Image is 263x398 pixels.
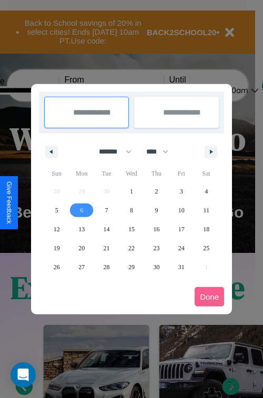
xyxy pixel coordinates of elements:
[128,220,135,239] span: 15
[94,165,119,182] span: Tue
[194,201,219,220] button: 11
[178,239,185,258] span: 24
[94,201,119,220] button: 7
[55,201,58,220] span: 5
[69,258,94,277] button: 27
[178,258,185,277] span: 31
[54,220,60,239] span: 12
[78,220,85,239] span: 13
[105,201,108,220] span: 7
[180,182,183,201] span: 3
[119,239,144,258] button: 22
[194,165,219,182] span: Sat
[80,201,83,220] span: 6
[144,165,169,182] span: Thu
[203,220,209,239] span: 18
[130,201,133,220] span: 8
[78,239,85,258] span: 20
[94,239,119,258] button: 21
[54,258,60,277] span: 26
[119,201,144,220] button: 8
[128,258,135,277] span: 29
[153,258,159,277] span: 30
[153,220,159,239] span: 16
[169,201,194,220] button: 10
[104,239,110,258] span: 21
[203,201,209,220] span: 11
[194,182,219,201] button: 4
[205,182,208,201] span: 4
[195,287,224,307] button: Done
[153,239,159,258] span: 23
[194,239,219,258] button: 25
[169,258,194,277] button: 31
[144,182,169,201] button: 2
[119,220,144,239] button: 15
[11,362,36,387] div: Open Intercom Messenger
[144,239,169,258] button: 23
[44,220,69,239] button: 12
[169,182,194,201] button: 3
[44,239,69,258] button: 19
[119,258,144,277] button: 29
[78,258,85,277] span: 27
[119,182,144,201] button: 1
[169,165,194,182] span: Fri
[44,201,69,220] button: 5
[169,220,194,239] button: 17
[194,220,219,239] button: 18
[69,165,94,182] span: Mon
[155,182,158,201] span: 2
[54,239,60,258] span: 19
[44,165,69,182] span: Sun
[128,239,135,258] span: 22
[130,182,133,201] span: 1
[178,201,185,220] span: 10
[44,258,69,277] button: 26
[69,239,94,258] button: 20
[169,239,194,258] button: 24
[119,165,144,182] span: Wed
[69,220,94,239] button: 13
[178,220,185,239] span: 17
[155,201,158,220] span: 9
[104,220,110,239] span: 14
[94,220,119,239] button: 14
[5,181,13,224] div: Give Feedback
[144,201,169,220] button: 9
[94,258,119,277] button: 28
[144,220,169,239] button: 16
[203,239,209,258] span: 25
[144,258,169,277] button: 30
[104,258,110,277] span: 28
[69,201,94,220] button: 6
